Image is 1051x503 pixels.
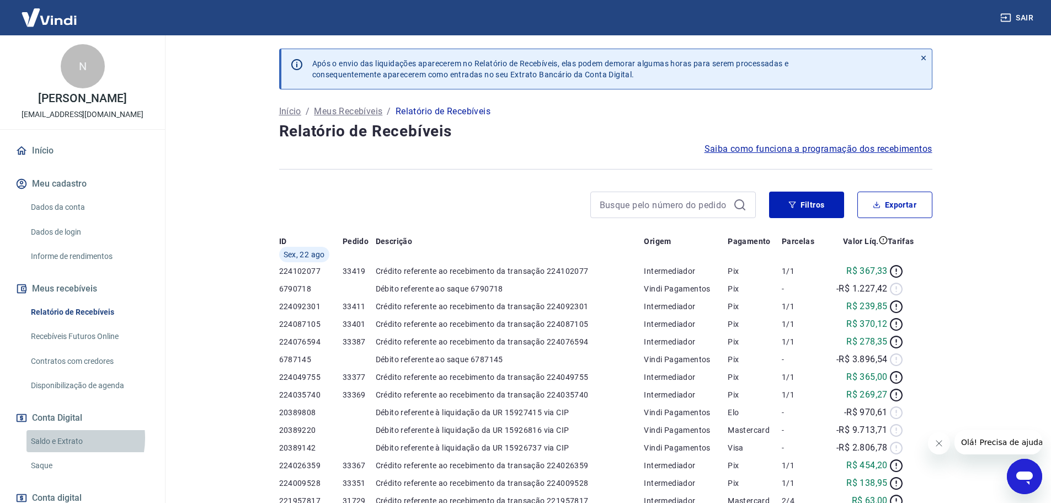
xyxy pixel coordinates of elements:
p: Valor Líq. [843,236,879,247]
p: Crédito referente ao recebimento da transação 224035740 [376,389,644,400]
p: 224076594 [279,336,343,347]
p: Elo [728,407,782,418]
p: Pix [728,336,782,347]
p: Débito referente ao saque 6790718 [376,283,644,294]
p: Pix [728,460,782,471]
p: Intermediador [644,319,728,330]
p: Vindi Pagamentos [644,407,728,418]
p: Vindi Pagamentos [644,283,728,294]
p: Pedido [343,236,369,247]
p: Pix [728,372,782,383]
input: Busque pelo número do pedido [600,197,729,213]
p: Vindi Pagamentos [644,442,728,453]
p: Débito referente à liquidação da UR 15927415 via CIP [376,407,644,418]
iframe: Mensagem da empresa [954,430,1042,454]
p: Pix [728,301,782,312]
p: Vindi Pagamentos [644,354,728,365]
a: Dados da conta [26,196,152,219]
p: R$ 367,33 [846,264,888,278]
p: 1/1 [782,336,823,347]
p: / [306,105,310,118]
p: Origem [644,236,671,247]
p: -R$ 3.896,54 [836,353,888,366]
p: Pix [728,354,782,365]
p: Vindi Pagamentos [644,425,728,436]
p: 20389220 [279,425,343,436]
a: Informe de rendimentos [26,245,152,268]
p: Relatório de Recebíveis [396,105,490,118]
p: 33419 [343,266,376,277]
a: Início [279,105,301,118]
p: 33369 [343,389,376,400]
button: Exportar [857,192,932,218]
a: Contratos com credores [26,350,152,373]
p: 33351 [343,478,376,489]
p: Intermediador [644,336,728,347]
p: Débito referente à liquidação da UR 15926816 via CIP [376,425,644,436]
p: 224102077 [279,266,343,277]
p: Visa [728,442,782,453]
p: 224092301 [279,301,343,312]
p: 33377 [343,372,376,383]
p: Intermediador [644,301,728,312]
p: R$ 365,00 [846,370,888,384]
p: Pix [728,266,782,277]
p: 1/1 [782,301,823,312]
a: Relatório de Recebíveis [26,301,152,324]
p: Crédito referente ao recebimento da transação 224087105 [376,319,644,330]
p: Intermediador [644,478,728,489]
p: 1/1 [782,319,823,330]
p: 6790718 [279,283,343,294]
p: 1/1 [782,478,823,489]
p: - [782,442,823,453]
p: Pagamento [728,236,771,247]
iframe: Botão para abrir a janela de mensagens [1007,459,1042,494]
p: 33411 [343,301,376,312]
img: Vindi [13,1,85,34]
p: -R$ 970,61 [844,406,888,419]
p: 1/1 [782,389,823,400]
p: R$ 269,27 [846,388,888,401]
a: Saque [26,454,152,477]
h4: Relatório de Recebíveis [279,120,932,142]
p: Intermediador [644,389,728,400]
button: Conta Digital [13,406,152,430]
p: 224049755 [279,372,343,383]
p: 20389142 [279,442,343,453]
p: Descrição [376,236,413,247]
p: 33401 [343,319,376,330]
p: Pix [728,319,782,330]
p: [PERSON_NAME] [38,93,126,104]
p: Crédito referente ao recebimento da transação 224026359 [376,460,644,471]
iframe: Fechar mensagem [928,432,950,454]
p: Parcelas [782,236,814,247]
p: 224087105 [279,319,343,330]
p: - [782,407,823,418]
p: Crédito referente ao recebimento da transação 224102077 [376,266,644,277]
p: 224009528 [279,478,343,489]
p: - [782,354,823,365]
p: [EMAIL_ADDRESS][DOMAIN_NAME] [22,109,143,120]
p: Intermediador [644,372,728,383]
a: Início [13,139,152,163]
a: Saldo e Extrato [26,430,152,453]
p: 224035740 [279,389,343,400]
p: - [782,283,823,294]
p: Crédito referente ao recebimento da transação 224076594 [376,336,644,347]
p: Crédito referente ao recebimento da transação 224009528 [376,478,644,489]
a: Saiba como funciona a programação dos recebimentos [705,142,932,156]
p: Crédito referente ao recebimento da transação 224092301 [376,301,644,312]
p: Intermediador [644,266,728,277]
p: Mastercard [728,425,782,436]
p: R$ 138,95 [846,476,888,490]
a: Meus Recebíveis [314,105,382,118]
p: Pix [728,478,782,489]
p: / [387,105,391,118]
p: -R$ 9.713,71 [836,423,888,437]
a: Recebíveis Futuros Online [26,325,152,348]
p: -R$ 1.227,42 [836,282,888,295]
p: R$ 454,20 [846,459,888,472]
div: N [61,44,105,88]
